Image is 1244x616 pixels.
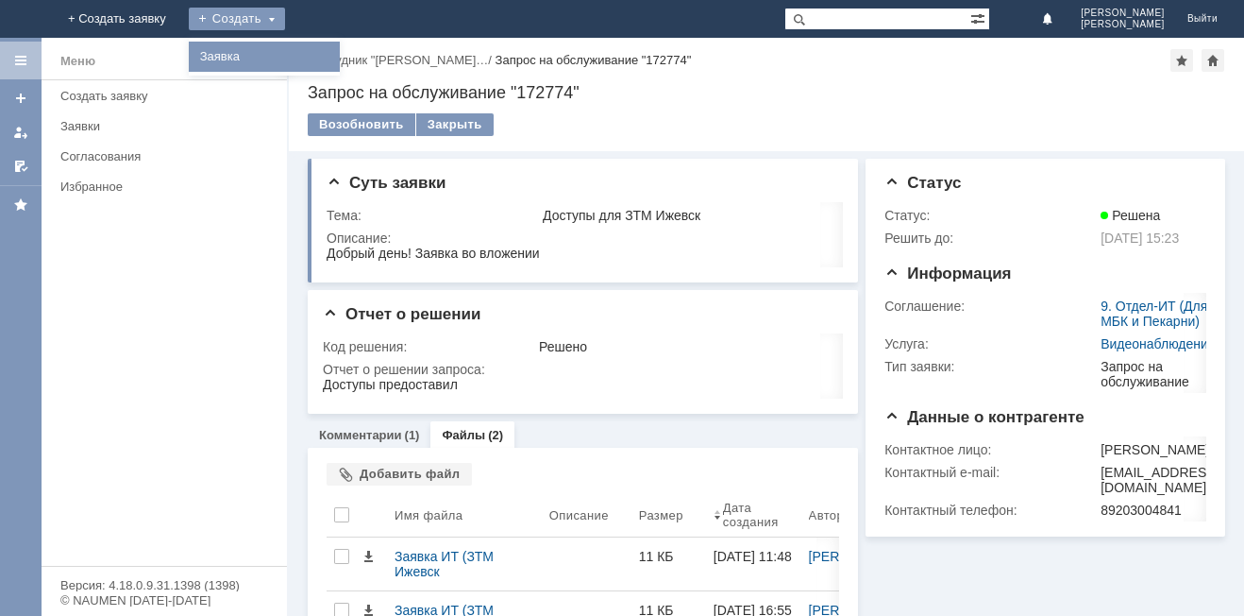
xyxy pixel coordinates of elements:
div: Заявка ИТ (ЗТМ Ижевск [PERSON_NAME]).xlsx [395,549,534,579]
th: Размер [631,493,706,538]
div: Решено [539,339,834,354]
div: Описание: [327,231,838,246]
div: Имя файла [395,508,462,522]
div: 89203004841 [1101,503,1219,518]
a: Мои согласования [6,151,36,181]
div: Версия: 4.18.0.9.31.1398 (1398) [60,579,268,591]
div: Автор [809,508,845,522]
div: Размер [639,508,683,522]
span: Расширенный поиск [970,9,989,26]
div: Контактный телефон: [884,503,1097,518]
th: Дата создания [706,493,801,538]
div: [DATE] 11:48 [714,549,792,564]
a: Сотрудник "[PERSON_NAME]… [308,53,488,67]
div: 11 КБ [639,549,698,564]
span: [DATE] 15:23 [1101,231,1179,246]
a: 9. Отдел-ИТ (Для МБК и Пекарни) [1101,299,1207,329]
div: © NAUMEN [DATE]-[DATE] [60,594,268,607]
span: Статус [884,174,961,192]
div: Доступы для ЗТМ Ижевск [543,208,834,223]
div: Запрос на обслуживание [1101,359,1215,389]
div: Описание [549,508,609,522]
div: [PERSON_NAME] [1101,442,1219,457]
a: Заявка [193,45,336,68]
a: Файлы [442,428,485,442]
th: Имя файла [387,493,542,538]
div: Меню [60,50,95,73]
div: Избранное [60,180,255,194]
div: Решить до: [884,231,1097,246]
div: Запрос на обслуживание "172774" [496,53,692,67]
span: [PERSON_NAME] [1081,8,1165,19]
div: Тип заявки: [884,359,1097,374]
div: Контактное лицо: [884,442,1097,457]
span: Скачать файл [361,549,376,564]
div: Создать заявку [60,89,276,103]
a: Комментарии [319,428,402,442]
div: (2) [488,428,503,442]
span: Данные о контрагенте [884,408,1084,426]
div: (1) [405,428,420,442]
div: Код решения: [323,339,535,354]
a: [PERSON_NAME] [809,549,917,564]
span: Решена [1101,208,1160,223]
div: Статус: [884,208,1097,223]
div: Дата создания [723,501,779,529]
div: [EMAIL_ADDRESS][DOMAIN_NAME] [1101,465,1219,495]
div: Создать [189,8,285,30]
th: Автор [801,493,925,538]
span: Информация [884,265,1011,282]
a: Заявки [53,111,283,141]
div: Отчет о решении запроса: [323,362,838,377]
div: / [308,53,496,67]
span: Отчет о решении [323,305,480,323]
a: Создать заявку [53,81,283,111]
div: Запрос на обслуживание "172774" [308,83,1225,102]
a: Согласования [53,142,283,171]
a: Видеонаблюдение [1101,336,1215,351]
a: Создать заявку [6,83,36,113]
div: Контактный e-mail: [884,465,1097,480]
div: Соглашение: [884,299,1097,314]
a: Мои заявки [6,117,36,147]
span: [PERSON_NAME] [1081,19,1165,30]
span: Суть заявки [327,174,445,192]
div: Услуга: [884,336,1097,351]
div: Согласования [60,149,276,163]
div: Тема: [327,208,539,223]
div: Добавить в избранное [1170,49,1193,72]
div: Сделать домашней страницей [1202,49,1224,72]
div: Заявки [60,119,276,133]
